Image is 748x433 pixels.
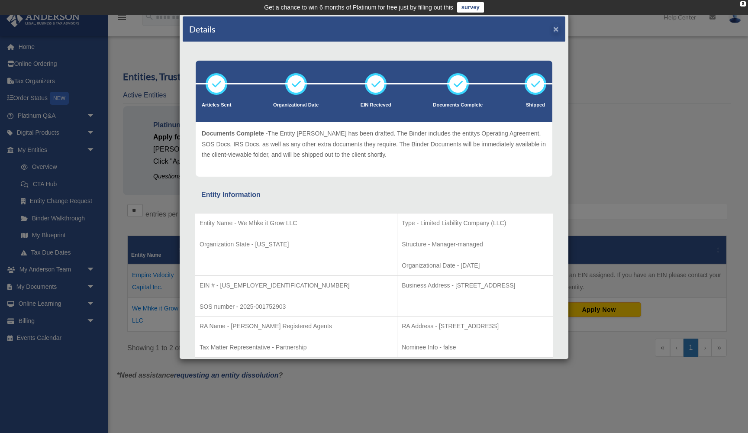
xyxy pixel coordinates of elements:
[402,218,548,229] p: Type - Limited Liability Company (LLC)
[457,2,484,13] a: survey
[200,280,393,291] p: EIN # - [US_EMPLOYER_IDENTIFICATION_NUMBER]
[740,1,746,6] div: close
[402,239,548,250] p: Structure - Manager-managed
[553,24,559,33] button: ×
[402,321,548,332] p: RA Address - [STREET_ADDRESS]
[202,130,268,137] span: Documents Complete -
[202,128,546,160] p: The Entity [PERSON_NAME] has been drafted. The Binder includes the entitys Operating Agreement, S...
[264,2,453,13] div: Get a chance to win 6 months of Platinum for free just by filling out this
[525,101,546,110] p: Shipped
[402,260,548,271] p: Organizational Date - [DATE]
[402,280,548,291] p: Business Address - [STREET_ADDRESS]
[402,342,548,353] p: Nominee Info - false
[189,23,216,35] h4: Details
[273,101,319,110] p: Organizational Date
[202,101,231,110] p: Articles Sent
[200,218,393,229] p: Entity Name - We Mhke it Grow LLC
[433,101,483,110] p: Documents Complete
[200,301,393,312] p: SOS number - 2025-001752903
[200,342,393,353] p: Tax Matter Representative - Partnership
[361,101,391,110] p: EIN Recieved
[200,239,393,250] p: Organization State - [US_STATE]
[201,189,547,201] div: Entity Information
[200,321,393,332] p: RA Name - [PERSON_NAME] Registered Agents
